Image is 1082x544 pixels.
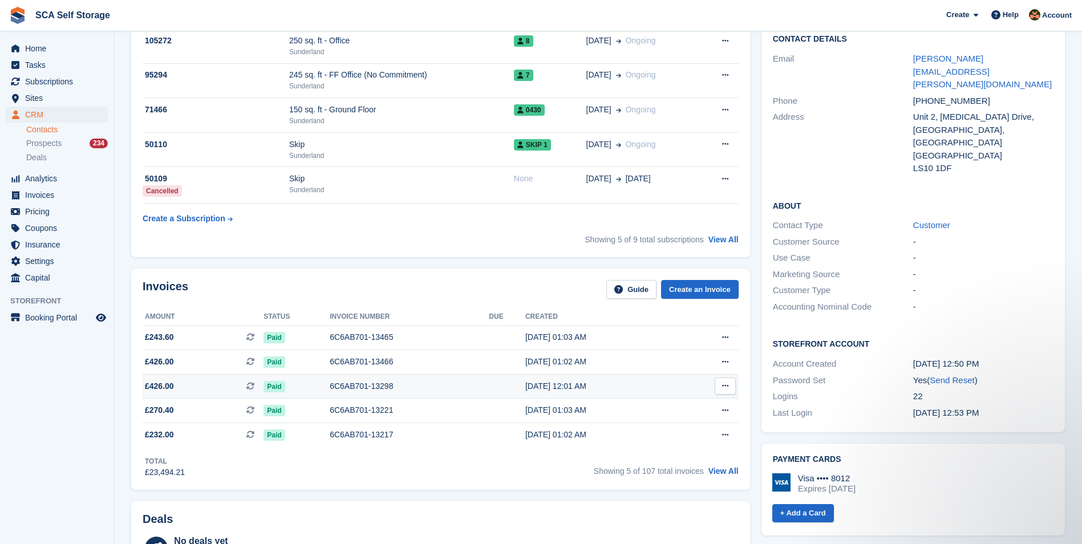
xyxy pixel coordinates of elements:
[25,40,94,56] span: Home
[772,504,834,523] a: + Add a Card
[330,356,489,368] div: 6C6AB701-13466
[708,466,739,476] a: View All
[586,104,611,116] span: [DATE]
[514,173,586,185] div: None
[586,35,611,47] span: [DATE]
[94,311,108,324] a: Preview store
[25,57,94,73] span: Tasks
[6,270,108,286] a: menu
[913,149,1053,163] div: [GEOGRAPHIC_DATA]
[913,284,1053,297] div: -
[264,405,285,416] span: Paid
[6,204,108,220] a: menu
[26,124,108,135] a: Contacts
[6,107,108,123] a: menu
[6,253,108,269] a: menu
[525,356,679,368] div: [DATE] 01:02 AM
[773,35,1053,44] h2: Contact Details
[661,280,739,299] a: Create an Invoice
[330,380,489,392] div: 6C6AB701-13298
[913,111,1053,124] div: Unit 2, [MEDICAL_DATA] Drive,
[289,139,514,151] div: Skip
[773,200,1053,211] h2: About
[25,220,94,236] span: Coupons
[143,35,289,47] div: 105272
[525,308,679,326] th: Created
[289,35,514,47] div: 250 sq. ft - Office
[330,331,489,343] div: 6C6AB701-13465
[913,251,1053,265] div: -
[289,81,514,91] div: Sunderland
[626,70,656,79] span: Ongoing
[798,484,856,494] div: Expires [DATE]
[145,331,174,343] span: £243.60
[10,295,114,307] span: Storefront
[708,235,739,244] a: View All
[6,74,108,90] a: menu
[31,6,115,25] a: SCA Self Storage
[330,308,489,326] th: Invoice number
[773,219,913,232] div: Contact Type
[25,270,94,286] span: Capital
[586,69,611,81] span: [DATE]
[913,408,979,417] time: 2025-01-06 12:53:41 UTC
[145,404,174,416] span: £270.40
[25,74,94,90] span: Subscriptions
[514,139,551,151] span: Skip 1
[289,47,514,57] div: Sunderland
[145,466,185,478] div: £23,494.21
[626,173,651,185] span: [DATE]
[143,173,289,185] div: 50109
[143,308,264,326] th: Amount
[26,152,108,164] a: Deals
[6,90,108,106] a: menu
[913,220,950,230] a: Customer
[143,185,182,197] div: Cancelled
[330,429,489,441] div: 6C6AB701-13217
[25,237,94,253] span: Insurance
[264,429,285,441] span: Paid
[773,251,913,265] div: Use Case
[798,473,856,484] div: Visa •••• 8012
[25,170,94,186] span: Analytics
[913,236,1053,249] div: -
[6,57,108,73] a: menu
[913,124,1053,149] div: [GEOGRAPHIC_DATA], [GEOGRAPHIC_DATA]
[913,390,1053,403] div: 22
[289,104,514,116] div: 150 sq. ft - Ground Floor
[773,111,913,175] div: Address
[606,280,657,299] a: Guide
[773,455,1053,464] h2: Payment cards
[927,375,977,385] span: ( )
[913,95,1053,108] div: [PHONE_NUMBER]
[145,380,174,392] span: £426.00
[25,204,94,220] span: Pricing
[525,331,679,343] div: [DATE] 01:03 AM
[143,513,173,526] h2: Deals
[6,310,108,326] a: menu
[773,374,913,387] div: Password Set
[930,375,974,385] a: Send Reset
[913,54,1052,89] a: [PERSON_NAME][EMAIL_ADDRESS][PERSON_NAME][DOMAIN_NAME]
[525,404,679,416] div: [DATE] 01:03 AM
[143,213,225,225] div: Create a Subscription
[25,90,94,106] span: Sites
[913,268,1053,281] div: -
[143,139,289,151] div: 50110
[25,107,94,123] span: CRM
[913,358,1053,371] div: [DATE] 12:50 PM
[25,253,94,269] span: Settings
[143,69,289,81] div: 95294
[9,7,26,24] img: stora-icon-8386f47178a22dfd0bd8f6a31ec36ba5ce8667c1dd55bd0f319d3a0aa187defe.svg
[773,268,913,281] div: Marketing Source
[1003,9,1019,21] span: Help
[289,69,514,81] div: 245 sq. ft - FF Office (No Commitment)
[913,374,1053,387] div: Yes
[946,9,969,21] span: Create
[773,284,913,297] div: Customer Type
[586,139,611,151] span: [DATE]
[773,95,913,108] div: Phone
[585,235,704,244] span: Showing 5 of 9 total subscriptions
[289,173,514,185] div: Skip
[26,137,108,149] a: Prospects 234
